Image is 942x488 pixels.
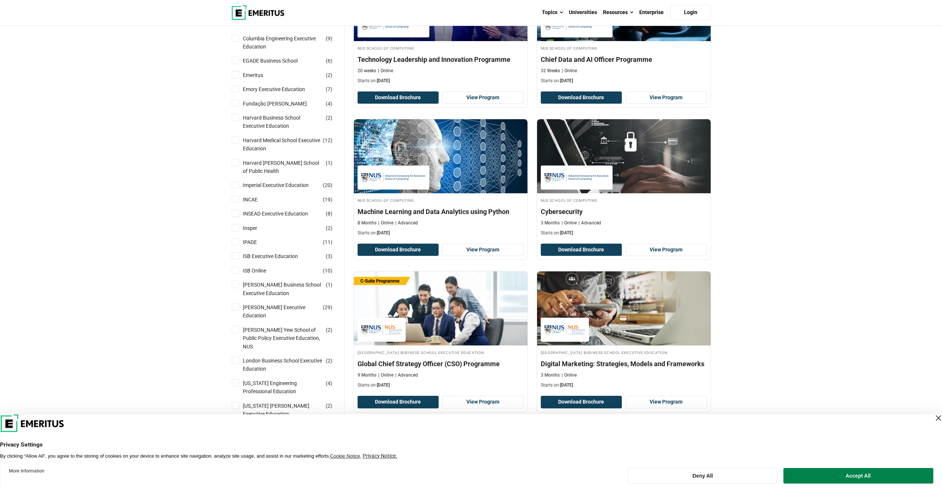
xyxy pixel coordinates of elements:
[328,380,331,386] span: 4
[560,78,573,83] span: [DATE]
[354,119,527,193] img: Machine Learning and Data Analytics using Python | Online Data Science and Analytics Course
[541,359,707,368] h4: Digital Marketing: Strategies, Models and Frameworks
[326,252,332,260] span: ( )
[325,182,331,188] span: 20
[243,238,272,246] a: IPADE
[243,85,320,93] a: Emory Executive Education
[328,86,331,92] span: 7
[358,230,524,236] p: Starts on:
[323,238,332,246] span: ( )
[670,5,711,20] a: Login
[358,359,524,368] h4: Global Chief Strategy Officer (CSO) Programme
[354,119,527,240] a: Data Science and Analytics Course by NUS School of Computing - September 30, 2025 NUS School of C...
[328,282,331,288] span: 1
[537,271,711,392] a: Digital Marketing Course by National University of Singapore Business School Executive Education ...
[243,195,272,204] a: INCAE
[328,160,331,166] span: 1
[326,71,332,79] span: ( )
[361,321,402,338] img: National University of Singapore Business School Executive Education
[243,281,337,297] a: [PERSON_NAME] Business School Executive Education
[541,372,560,378] p: 3 Months
[541,244,622,256] button: Download Brochure
[541,207,707,216] h4: Cybersecurity
[243,34,337,51] a: Columbia Engineering Executive Education
[537,271,711,345] img: Digital Marketing: Strategies, Models and Frameworks | Online Digital Marketing Course
[325,197,331,203] span: 19
[328,358,331,364] span: 2
[323,181,332,189] span: ( )
[579,220,601,226] p: Advanced
[358,45,524,51] h4: NUS School of Computing
[358,68,376,74] p: 20 weeks
[243,303,337,320] a: [PERSON_NAME] Executive Education
[243,136,337,153] a: Harvard Medical School Executive Education
[243,159,337,176] a: Harvard [PERSON_NAME] School of Public Health
[358,382,524,388] p: Starts on:
[358,91,439,104] button: Download Brochure
[378,372,393,378] p: Online
[326,100,332,108] span: ( )
[358,220,376,226] p: 8 Months
[354,271,527,392] a: Leadership Course by National University of Singapore Business School Executive Education - Septe...
[537,119,711,193] img: Cybersecurity | Online Cybersecurity Course
[541,230,707,236] p: Starts on:
[243,71,278,79] a: Emeritus
[541,55,707,64] h4: Chief Data and AI Officer Programme
[326,379,332,387] span: ( )
[328,403,331,409] span: 2
[328,58,331,64] span: 6
[378,68,393,74] p: Online
[358,372,376,378] p: 9 Months
[354,271,527,345] img: Global Chief Strategy Officer (CSO) Programme | Online Leadership Course
[243,181,324,189] a: Imperial Executive Education
[442,244,524,256] a: View Program
[323,267,332,275] span: ( )
[561,372,577,378] p: Online
[243,402,337,418] a: [US_STATE] [PERSON_NAME] Executive Education
[377,230,390,235] span: [DATE]
[541,45,707,51] h4: NUS School of Computing
[323,136,332,144] span: ( )
[442,396,524,408] a: View Program
[442,91,524,104] a: View Program
[377,382,390,388] span: [DATE]
[358,207,524,216] h4: Machine Learning and Data Analytics using Python
[243,210,323,218] a: INSEAD Executive Education
[541,197,707,203] h4: NUS School of Computing
[358,78,524,84] p: Starts on:
[326,114,332,122] span: ( )
[377,78,390,83] span: [DATE]
[326,281,332,289] span: ( )
[326,210,332,218] span: ( )
[358,197,524,203] h4: NUS School of Computing
[243,326,337,351] a: [PERSON_NAME] Yew School of Public Policy Executive Education, NUS
[323,303,332,311] span: ( )
[323,195,332,204] span: ( )
[328,327,331,333] span: 2
[395,220,418,226] p: Advanced
[541,78,707,84] p: Starts on:
[560,230,573,235] span: [DATE]
[358,244,439,256] button: Download Brochure
[326,357,332,365] span: ( )
[325,268,331,274] span: 10
[541,396,622,408] button: Download Brochure
[544,169,609,186] img: NUS School of Computing
[395,372,418,378] p: Advanced
[328,225,331,231] span: 2
[325,239,331,245] span: 11
[378,220,393,226] p: Online
[328,115,331,121] span: 2
[537,119,711,240] a: Cybersecurity Course by NUS School of Computing - September 30, 2025 NUS School of Computing NUS ...
[326,85,332,93] span: ( )
[358,396,439,408] button: Download Brochure
[243,252,313,260] a: ISB Executive Education
[541,382,707,388] p: Starts on:
[326,402,332,410] span: ( )
[626,396,707,408] a: View Program
[328,253,331,259] span: 3
[358,349,524,355] h4: [GEOGRAPHIC_DATA] Business School Executive Education
[328,211,331,217] span: 8
[626,91,707,104] a: View Program
[243,114,337,130] a: Harvard Business School Executive Education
